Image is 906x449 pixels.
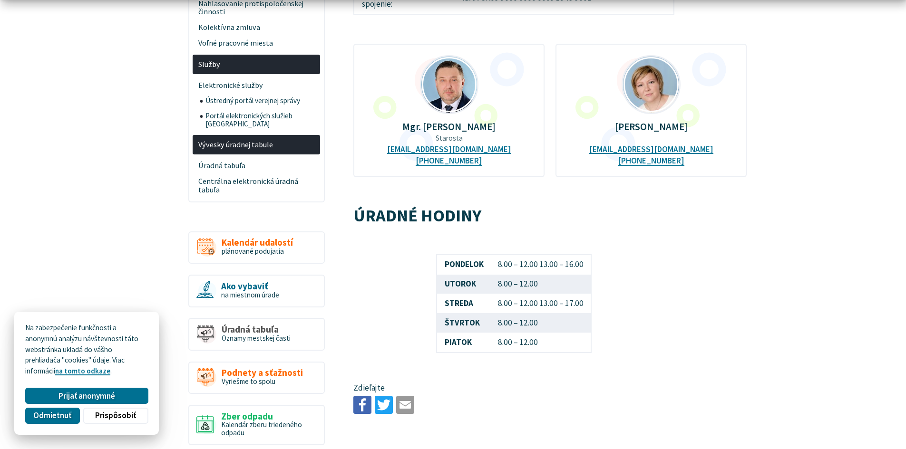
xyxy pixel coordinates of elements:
[571,121,731,132] p: [PERSON_NAME]
[445,259,484,269] strong: PONDELOK
[193,55,320,74] a: Služby
[589,144,713,154] a: [EMAIL_ADDRESS][DOMAIN_NAME]
[222,377,275,386] span: Vyriešme to spolu
[445,298,473,308] strong: STREDA
[198,77,315,93] span: Elektronické služby
[623,57,679,113] img: Zemková_a
[193,158,320,174] a: Úradná tabuľa
[198,20,315,36] span: Kolektívna zmluva
[369,134,529,143] p: Starosta
[25,388,148,404] button: Prijať anonymné
[369,121,529,132] p: Mgr. [PERSON_NAME]
[222,368,303,378] span: Podnety a sťažnosti
[55,366,110,375] a: na tomto odkaze
[205,93,315,108] span: Ústredný portál verejnej správy
[198,158,315,174] span: Úradná tabuľa
[221,290,279,299] span: na miestnom úrade
[193,174,320,198] a: Centrálna elektronická úradná tabuľa
[421,57,477,113] img: Mgr.Ing. Miloš Ihnát_mini
[188,318,325,351] a: Úradná tabuľa Oznamy mestskej časti
[193,135,320,154] a: Vývesky úradnej tabule
[353,382,674,394] p: Zdieľajte
[353,204,481,226] strong: ÚRADNÉ HODINY
[83,408,148,424] button: Prispôsobiť
[188,275,325,307] a: Ako vybaviť na miestnom úrade
[387,144,511,154] a: [EMAIL_ADDRESS][DOMAIN_NAME]
[445,317,480,328] strong: ŠTVRTOK
[491,255,591,275] td: 8.00 – 12.00 13.00 – 16.00
[445,337,472,347] strong: PIATOK
[445,278,476,289] strong: UTOROK
[188,362,325,394] a: Podnety a sťažnosti Vyriešme to spolu
[221,420,302,437] span: Kalendár zberu triedeného odpadu
[198,57,315,72] span: Služby
[205,108,315,132] span: Portál elektronických služieb [GEOGRAPHIC_DATA]
[491,294,591,313] td: 8.00 – 12.00 13.00 – 17.00
[222,325,291,334] span: Úradná tabuľa
[491,313,591,333] td: 8.00 – 12.00
[193,20,320,36] a: Kolektívna zmluva
[33,411,71,420] span: Odmietnuť
[618,156,684,166] a: [PHONE_NUMBER]
[58,391,115,401] span: Prijať anonymné
[198,174,315,198] span: Centrálna elektronická úradná tabuľa
[221,411,317,421] span: Zber odpadu
[222,238,293,248] span: Kalendár udalostí
[491,333,591,353] td: 8.00 – 12.00
[200,108,321,132] a: Portál elektronických služieb [GEOGRAPHIC_DATA]
[188,231,325,264] a: Kalendár udalostí plánované podujatia
[221,281,279,291] span: Ako vybaviť
[95,411,136,420] span: Prispôsobiť
[353,396,371,414] img: Zdieľať na Facebooku
[222,334,291,343] span: Oznamy mestskej časti
[193,36,320,51] a: Voľné pracovné miesta
[188,405,325,445] a: Zber odpadu Kalendár zberu triedeného odpadu
[198,137,315,153] span: Vývesky úradnej tabule
[491,275,591,294] td: 8.00 – 12.00
[25,408,79,424] button: Odmietnuť
[375,396,393,414] img: Zdieľať na Twitteri
[193,77,320,93] a: Elektronické služby
[25,323,148,377] p: Na zabezpečenie funkčnosti a anonymnú analýzu návštevnosti táto webstránka ukladá do vášho prehli...
[198,36,315,51] span: Voľné pracovné miesta
[200,93,321,108] a: Ústredný portál verejnej správy
[416,156,482,166] a: [PHONE_NUMBER]
[396,396,414,414] img: Zdieľať e-mailom
[222,247,284,256] span: plánované podujatia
